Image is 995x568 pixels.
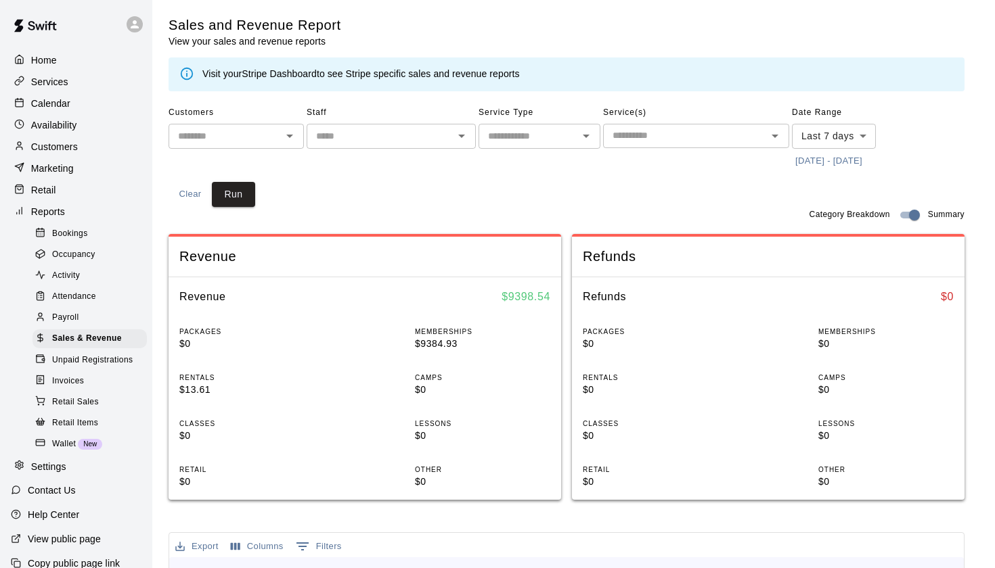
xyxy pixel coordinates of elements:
[792,102,910,124] span: Date Range
[179,373,315,383] p: RENTALS
[583,247,954,266] span: Refunds
[212,182,255,207] button: Run
[32,308,152,329] a: Payroll
[792,151,866,172] button: [DATE] - [DATE]
[583,465,718,475] p: RETAIL
[179,383,315,397] p: $13.61
[292,536,345,557] button: Show filters
[603,102,789,124] span: Service(s)
[52,269,80,283] span: Activity
[928,208,965,222] span: Summary
[32,372,147,391] div: Invoices
[583,419,718,429] p: CLASSES
[32,433,152,454] a: WalletNew
[415,465,550,475] p: OTHER
[52,248,95,262] span: Occupancy
[31,205,65,218] p: Reports
[32,412,152,433] a: Retail Items
[179,419,315,429] p: CLASSES
[810,208,890,222] span: Category Breakdown
[32,245,147,264] div: Occupancy
[452,126,471,145] button: Open
[32,266,152,287] a: Activity
[32,392,152,412] a: Retail Sales
[941,288,954,306] h6: $ 0
[818,373,954,383] p: CAMPS
[179,327,315,337] p: PACKAGES
[583,429,718,443] p: $0
[179,465,315,475] p: RETAIL
[31,97,70,110] p: Calendar
[32,414,147,433] div: Retail Items
[179,288,226,306] h6: Revenue
[792,124,876,149] div: Last 7 days
[32,350,152,371] a: Unpaid Registrations
[415,429,550,443] p: $0
[202,67,520,82] div: Visit your to see Stripe specific sales and revenue reports
[52,311,79,325] span: Payroll
[766,126,784,145] button: Open
[11,93,141,114] a: Calendar
[31,162,74,175] p: Marketing
[32,287,152,308] a: Attendance
[169,34,341,48] p: View your sales and revenue reports
[52,375,84,388] span: Invoices
[32,351,147,370] div: Unpaid Registrations
[415,383,550,397] p: $0
[280,126,299,145] button: Open
[179,429,315,443] p: $0
[52,417,98,430] span: Retail Items
[307,102,476,124] span: Staff
[52,437,76,451] span: Wallet
[242,68,317,79] a: Stripe Dashboard
[31,140,78,153] p: Customers
[818,383,954,397] p: $0
[11,115,141,135] a: Availability
[583,288,626,306] h6: Refunds
[31,53,57,67] p: Home
[818,429,954,443] p: $0
[169,16,341,34] h5: Sales and Revenue Report
[11,158,141,179] a: Marketing
[32,308,147,327] div: Payroll
[11,50,141,70] a: Home
[52,396,99,409] span: Retail Sales
[11,456,141,477] a: Settings
[52,227,88,241] span: Bookings
[583,373,718,383] p: RENTALS
[52,354,133,367] span: Unpaid Registrations
[32,244,152,265] a: Occupancy
[28,532,101,546] p: View public page
[577,126,596,145] button: Open
[179,247,550,266] span: Revenue
[32,224,147,243] div: Bookings
[502,288,550,306] h6: $ 9398.54
[11,180,141,200] a: Retail
[28,483,76,497] p: Contact Us
[415,419,550,429] p: LESSONS
[31,75,68,89] p: Services
[32,223,152,244] a: Bookings
[11,137,141,157] a: Customers
[479,102,600,124] span: Service Type
[31,460,66,473] p: Settings
[179,475,315,489] p: $0
[172,536,222,557] button: Export
[11,72,141,92] a: Services
[78,440,102,448] span: New
[32,393,147,412] div: Retail Sales
[169,182,212,207] button: Clear
[415,373,550,383] p: CAMPS
[31,183,56,197] p: Retail
[818,465,954,475] p: OTHER
[415,327,550,337] p: MEMBERSHIPS
[32,371,152,392] a: Invoices
[11,202,141,222] div: Reports
[32,287,147,306] div: Attendance
[583,383,718,397] p: $0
